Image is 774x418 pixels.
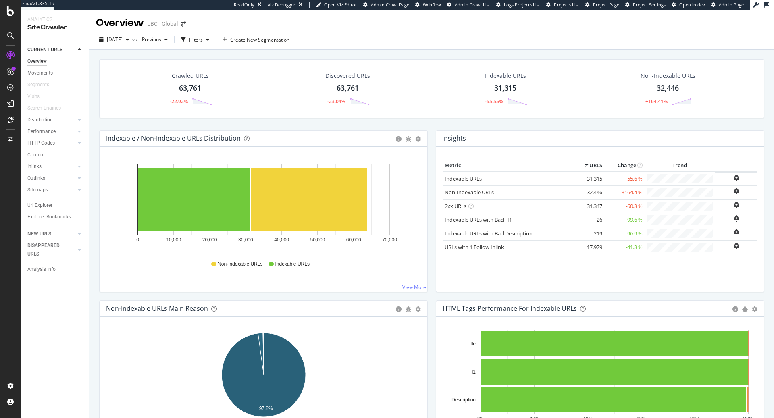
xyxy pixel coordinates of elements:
[371,2,409,8] span: Admin Crawl Page
[546,2,579,8] a: Projects List
[27,104,69,112] a: Search Engines
[27,104,61,112] div: Search Engines
[415,2,441,8] a: Webflow
[445,216,512,223] a: Indexable URLs with Bad H1
[415,306,421,312] div: gear
[485,72,526,80] div: Indexable URLs
[572,199,604,213] td: 31,347
[442,133,466,144] h4: Insights
[27,230,51,238] div: NEW URLS
[202,237,217,243] text: 20,000
[27,213,71,221] div: Explorer Bookmarks
[27,69,83,77] a: Movements
[27,186,75,194] a: Sitemaps
[27,162,75,171] a: Inlinks
[734,175,739,181] div: bell-plus
[445,202,466,210] a: 2xx URLs
[166,237,181,243] text: 10,000
[132,36,139,43] span: vs
[554,2,579,8] span: Projects List
[27,174,45,183] div: Outlinks
[734,229,739,235] div: bell-plus
[107,36,123,43] span: 2025 Aug. 12th
[402,284,426,291] a: View More
[189,36,203,43] div: Filters
[604,172,645,186] td: -55.6 %
[27,92,40,101] div: Visits
[672,2,705,8] a: Open in dev
[572,213,604,227] td: 26
[406,136,411,142] div: bug
[316,2,357,8] a: Open Viz Editor
[259,406,273,411] text: 97.8%
[27,151,45,159] div: Content
[734,188,739,194] div: bell-plus
[27,241,75,258] a: DISAPPEARED URLS
[27,16,83,23] div: Analytics
[742,306,748,312] div: bug
[27,46,62,54] div: CURRENT URLS
[732,306,738,312] div: circle-info
[27,186,48,194] div: Sitemaps
[27,201,83,210] a: Url Explorer
[572,240,604,254] td: 17,979
[337,83,359,94] div: 63,761
[27,241,68,258] div: DISAPPEARED URLS
[27,46,75,54] a: CURRENT URLS
[238,237,253,243] text: 30,000
[106,304,208,312] div: Non-Indexable URLs Main Reason
[451,397,476,403] text: Description
[604,227,645,240] td: -96.9 %
[496,2,540,8] a: Logs Projects List
[27,201,52,210] div: Url Explorer
[27,69,53,77] div: Movements
[494,83,516,94] div: 31,315
[274,237,289,243] text: 40,000
[447,2,490,8] a: Admin Crawl List
[734,202,739,208] div: bell-plus
[106,160,421,253] svg: A chart.
[27,162,42,171] div: Inlinks
[179,83,201,94] div: 63,761
[604,160,645,172] th: Change
[27,265,83,274] a: Analysis Info
[96,16,144,30] div: Overview
[27,139,55,148] div: HTTP Codes
[27,127,56,136] div: Performance
[27,116,53,124] div: Distribution
[310,237,325,243] text: 50,000
[633,2,666,8] span: Project Settings
[443,304,577,312] div: HTML Tags Performance for Indexable URLs
[170,98,188,105] div: -22.92%
[27,116,75,124] a: Distribution
[396,306,402,312] div: circle-info
[139,36,161,43] span: Previous
[625,2,666,8] a: Project Settings
[443,160,572,172] th: Metric
[324,2,357,8] span: Open Viz Editor
[604,199,645,213] td: -60.3 %
[604,240,645,254] td: -41.3 %
[645,160,715,172] th: Trend
[27,151,83,159] a: Content
[382,237,397,243] text: 70,000
[572,185,604,199] td: 32,446
[268,2,297,8] div: Viz Debugger:
[27,81,57,89] a: Segments
[230,36,289,43] span: Create New Segmentation
[27,174,75,183] a: Outlinks
[504,2,540,8] span: Logs Projects List
[27,57,47,66] div: Overview
[445,189,494,196] a: Non-Indexable URLs
[641,72,695,80] div: Non-Indexable URLs
[485,98,503,105] div: -55.55%
[96,33,132,46] button: [DATE]
[467,341,476,347] text: Title
[593,2,619,8] span: Project Page
[27,92,48,101] a: Visits
[572,160,604,172] th: # URLS
[346,237,361,243] text: 60,000
[327,98,345,105] div: -23.04%
[752,306,757,312] div: gear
